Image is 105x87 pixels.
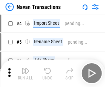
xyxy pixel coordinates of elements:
div: pending... [68,40,87,45]
div: Add Sheet [33,56,55,65]
img: Support [82,4,88,10]
div: Import Sheet [33,19,60,28]
div: Rename Sheet [33,38,63,46]
img: Settings menu [91,3,99,11]
div: pending... [60,58,79,63]
img: Back [6,3,14,11]
span: # 6 [17,58,22,63]
span: # 5 [17,39,22,45]
div: pending... [65,21,84,26]
span: # 4 [17,21,22,26]
div: Navan Transactions [17,4,61,10]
